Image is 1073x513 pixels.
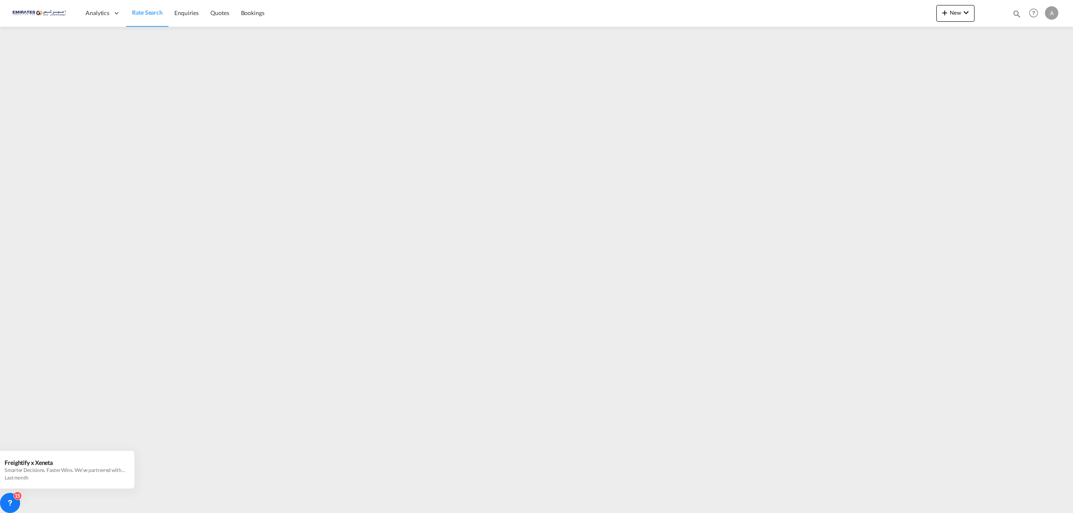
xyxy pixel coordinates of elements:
[86,9,109,17] span: Analytics
[132,9,163,16] span: Rate Search
[1045,6,1058,20] div: A
[936,5,975,22] button: icon-plus 400-fgNewicon-chevron-down
[1012,9,1021,18] md-icon: icon-magnify
[1012,9,1021,22] div: icon-magnify
[961,8,971,18] md-icon: icon-chevron-down
[13,4,69,23] img: c67187802a5a11ec94275b5db69a26e6.png
[1026,6,1041,20] span: Help
[210,9,229,16] span: Quotes
[1026,6,1045,21] div: Help
[940,9,971,16] span: New
[174,9,199,16] span: Enquiries
[940,8,950,18] md-icon: icon-plus 400-fg
[241,9,264,16] span: Bookings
